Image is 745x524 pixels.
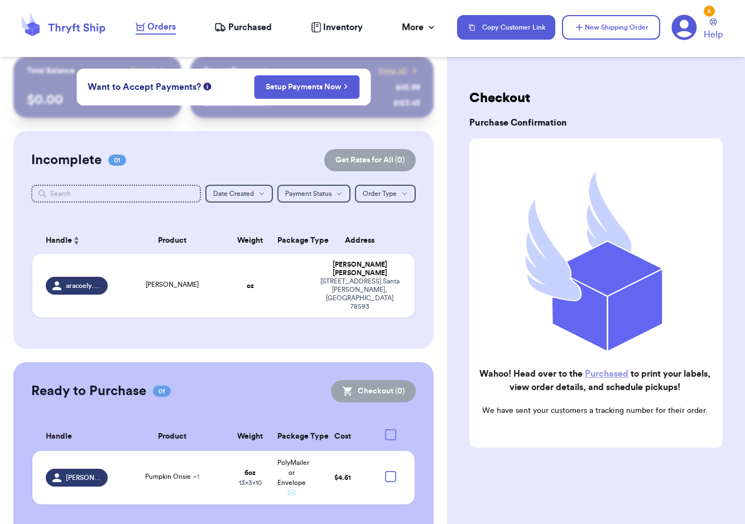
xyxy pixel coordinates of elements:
span: + 1 [193,473,199,480]
button: Copy Customer Link [457,15,555,40]
h2: Checkout [469,89,723,107]
span: [PERSON_NAME] [146,281,199,288]
span: aracoely.[PERSON_NAME] [66,281,101,290]
th: Cost [312,422,373,451]
a: Inventory [311,21,363,34]
div: $ 45.99 [396,82,420,93]
p: Recent Payments [204,65,266,76]
span: View all [378,65,407,76]
a: Setup Payments Now [266,81,348,93]
a: Help [704,18,723,41]
strong: oz [247,282,254,289]
span: Handle [46,431,72,443]
div: [STREET_ADDRESS] Santa [PERSON_NAME] , [GEOGRAPHIC_DATA] 78593 [319,277,401,311]
p: $ 0.00 [27,91,168,109]
th: Package Type [271,227,312,254]
th: Package Type [271,422,312,451]
strong: 6 oz [244,469,256,476]
div: More [402,21,437,34]
span: $ 4.61 [334,474,351,481]
button: Order Type [355,185,416,203]
a: Purchased [214,21,272,34]
div: 5 [704,6,715,17]
span: Want to Accept Payments? [88,80,201,94]
button: New Shipping Order [562,15,660,40]
span: 13 x 3 x 10 [239,479,262,486]
div: [PERSON_NAME] [PERSON_NAME] [319,261,401,277]
span: Handle [46,235,72,247]
button: Sort ascending [72,234,81,247]
button: Checkout (0) [331,380,416,402]
span: Orders [147,20,176,33]
a: 5 [671,15,697,40]
button: Setup Payments Now [254,75,359,99]
span: Help [704,28,723,41]
span: Order Type [363,190,397,197]
span: Pumpkin Onsie [145,473,199,480]
h2: Wahoo! Head over to the to print your labels, view order details, and schedule pickups! [478,367,712,394]
button: Date Created [205,185,273,203]
span: Payment Status [285,190,331,197]
span: Date Created [213,190,254,197]
th: Product [114,227,229,254]
h3: Purchase Confirmation [469,116,723,129]
span: Purchased [228,21,272,34]
span: 01 [108,155,126,166]
a: Purchased [585,369,628,378]
h2: Incomplete [31,151,102,169]
h2: Ready to Purchase [31,382,146,400]
p: Total Balance [27,65,75,76]
th: Weight [230,227,271,254]
a: Payout [131,65,168,76]
p: We have sent your customers a tracking number for their order. [478,405,712,416]
th: Product [114,422,229,451]
button: Payment Status [277,185,350,203]
button: Get Rates for All (0) [324,149,416,171]
span: 01 [153,386,171,397]
th: Address [312,227,415,254]
span: [PERSON_NAME].[PERSON_NAME] [66,473,101,482]
a: Orders [136,20,176,35]
span: Inventory [323,21,363,34]
input: Search [31,185,201,203]
span: PolyMailer or Envelope ✉️ [277,459,309,496]
a: View all [378,65,420,76]
div: $ 123.45 [393,98,420,109]
th: Weight [230,422,271,451]
span: Payout [131,65,155,76]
